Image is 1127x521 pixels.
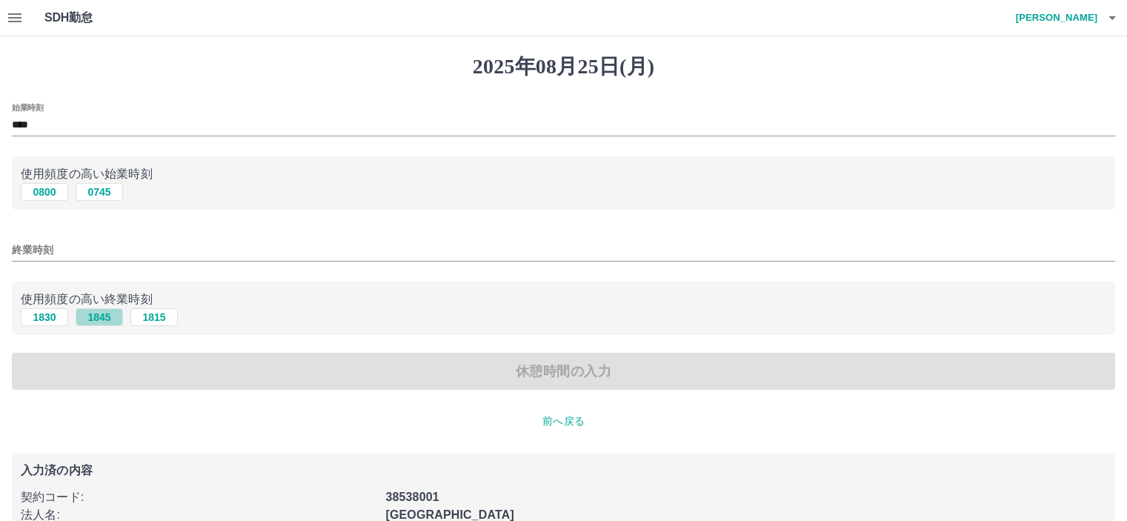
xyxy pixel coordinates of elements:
[21,291,1106,308] p: 使用頻度の高い終業時刻
[21,488,376,506] p: 契約コード :
[12,414,1115,429] p: 前へ戻る
[21,183,68,201] button: 0800
[12,54,1115,79] h1: 2025年08月25日(月)
[76,308,123,326] button: 1845
[76,183,123,201] button: 0745
[385,508,514,521] b: [GEOGRAPHIC_DATA]
[385,491,439,503] b: 38538001
[12,102,43,113] label: 始業時刻
[21,165,1106,183] p: 使用頻度の高い始業時刻
[21,308,68,326] button: 1830
[21,465,1106,477] p: 入力済の内容
[130,308,178,326] button: 1815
